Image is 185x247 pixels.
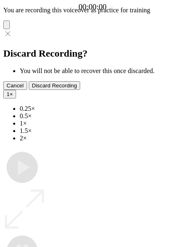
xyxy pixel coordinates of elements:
li: 1.5× [20,127,182,135]
button: 1× [3,90,16,98]
a: 00:00:00 [79,2,106,11]
li: 2× [20,135,182,142]
button: Cancel [3,81,27,90]
li: 1× [20,120,182,127]
h2: Discard Recording? [3,48,182,59]
li: 0.5× [20,112,182,120]
p: You are recording this voiceover as practice for training [3,7,182,14]
li: You will not be able to recover this once discarded. [20,67,182,75]
span: 1 [7,91,9,97]
li: 0.25× [20,105,182,112]
button: Discard Recording [29,81,81,90]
